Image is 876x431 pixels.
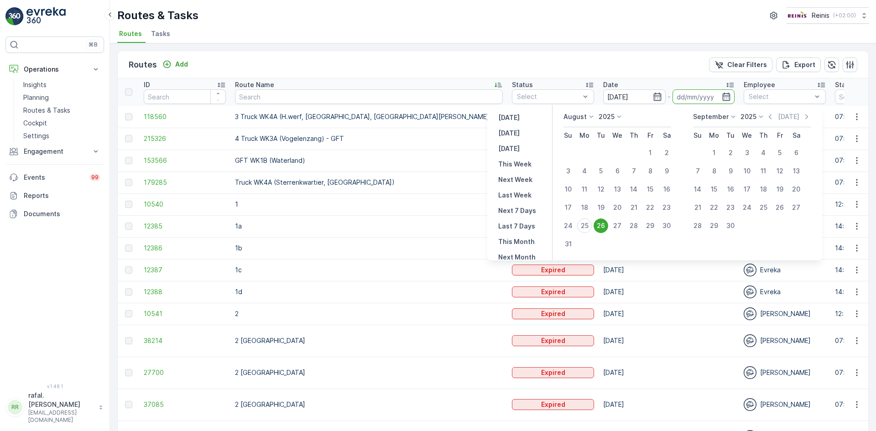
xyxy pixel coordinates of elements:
th: Friday [772,127,788,144]
span: 118560 [144,112,226,121]
p: Expired [541,400,565,409]
a: Events99 [5,168,104,187]
button: Engagement [5,142,104,161]
div: Toggle Row Selected [125,401,132,408]
img: Reinis-Logo-Vrijstaand_Tekengebied-1-copy2_aBO4n7j.png [787,10,808,21]
div: RR [8,400,22,415]
p: [EMAIL_ADDRESS][DOMAIN_NAME] [28,409,94,424]
div: 23 [723,200,738,215]
a: 215326 [144,134,226,143]
div: 3 [740,145,754,160]
p: Routes & Tasks [23,106,70,115]
div: 12 [772,164,787,178]
div: 4 [756,145,771,160]
div: 3 [561,164,575,178]
td: 2 [GEOGRAPHIC_DATA] [230,357,507,389]
p: Expired [541,368,565,377]
th: Tuesday [593,127,609,144]
div: 6 [789,145,803,160]
div: 12 [594,182,608,197]
p: Next Month [498,253,536,262]
p: Insights [23,80,47,89]
td: 1b [230,237,507,259]
div: 6 [610,164,625,178]
div: Toggle Row Selected [125,201,132,208]
div: 30 [723,218,738,233]
td: 3 Truck WK4A (H.werf, [GEOGRAPHIC_DATA], [GEOGRAPHIC_DATA][PERSON_NAME]wijk) [230,106,507,128]
div: 22 [707,200,721,215]
button: Add [159,59,192,70]
button: Expired [512,335,594,346]
a: Documents [5,205,104,223]
p: September [693,112,729,121]
img: logo_light-DOdMpM7g.png [26,7,66,26]
p: Next 7 Days [498,206,536,215]
div: 13 [610,182,625,197]
div: 15 [707,182,721,197]
p: [DATE] [498,129,520,138]
a: 37085 [144,400,226,409]
div: 8 [643,164,657,178]
p: Planning [23,93,49,102]
button: Reinis(+02:00) [787,7,869,24]
a: 12387 [144,265,226,275]
a: 179285 [144,178,226,187]
div: 15 [643,182,657,197]
div: 21 [690,200,705,215]
a: 10541 [144,309,226,318]
div: 11 [577,182,592,197]
div: 1 [707,145,721,160]
p: [DATE] [498,144,520,153]
p: Expired [541,287,565,296]
th: Tuesday [722,127,739,144]
button: Expired [512,399,594,410]
div: 8 [707,164,721,178]
p: ( +02:00 ) [833,12,856,19]
td: 1d [230,281,507,303]
img: svg%3e [744,264,756,276]
div: Toggle Row Selected [125,337,132,344]
th: Friday [642,127,658,144]
td: [DATE] [599,281,739,303]
div: Toggle Row Selected [125,157,132,164]
div: 28 [626,218,641,233]
button: RRrafal.[PERSON_NAME][EMAIL_ADDRESS][DOMAIN_NAME] [5,391,104,424]
div: Toggle Row Selected [125,113,132,120]
p: rafal.[PERSON_NAME] [28,391,94,409]
p: Next Week [498,175,532,184]
input: dd/mm/yyyy [603,89,666,104]
span: 27700 [144,368,226,377]
p: Export [794,60,815,69]
p: Documents [24,209,100,218]
div: 16 [659,182,674,197]
div: Toggle Row Selected [125,223,132,230]
div: 17 [740,182,754,197]
th: Thursday [755,127,772,144]
a: 38214 [144,336,226,345]
div: 19 [594,200,608,215]
div: 10 [561,182,575,197]
p: August [563,112,587,121]
div: 10 [740,164,754,178]
div: [PERSON_NAME] [744,334,826,347]
p: Routes [129,58,157,71]
div: [PERSON_NAME] [744,366,826,379]
p: Select [517,92,580,101]
div: Toggle Row Selected [125,244,132,252]
p: Route Name [235,80,274,89]
div: 31 [561,237,575,251]
button: Yesterday [495,112,523,123]
p: Add [175,60,188,69]
td: 1 [230,193,507,215]
img: svg%3e [744,398,756,411]
a: Insights [20,78,104,91]
p: Clear Filters [727,60,767,69]
button: Today [495,128,523,139]
p: Operations [24,65,86,74]
div: 22 [643,200,657,215]
p: Expired [541,309,565,318]
div: Toggle Row Selected [125,266,132,274]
